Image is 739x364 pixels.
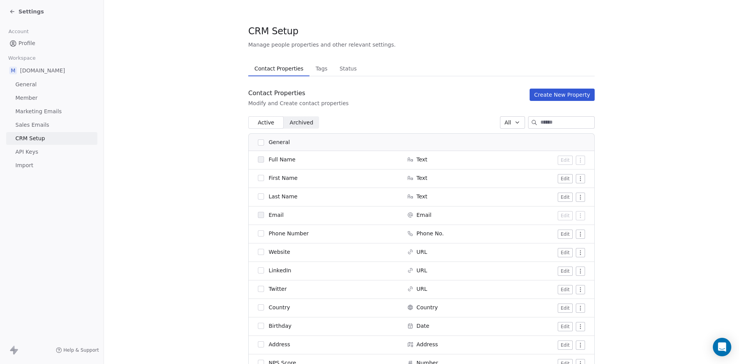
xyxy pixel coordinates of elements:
span: Account [5,26,32,37]
a: CRM Setup [6,132,97,145]
span: Workspace [5,52,39,64]
div: Contact Properties [248,89,349,98]
span: Phone No. [416,230,444,237]
span: API Keys [15,148,38,156]
span: [DOMAIN_NAME] [20,67,65,74]
button: Edit [558,341,573,350]
span: General [15,81,37,89]
span: Tags [313,63,331,74]
a: API Keys [6,146,97,158]
a: Marketing Emails [6,105,97,118]
button: Edit [558,211,573,220]
span: Country [416,304,438,311]
span: Last Name [269,193,298,200]
button: Edit [558,230,573,239]
span: Settings [18,8,44,15]
span: Help & Support [64,347,99,353]
span: Profile [18,39,35,47]
span: Full Name [269,156,296,163]
button: Edit [558,156,573,165]
span: Member [15,94,38,102]
button: Edit [558,267,573,276]
span: Contact Properties [251,63,306,74]
a: General [6,78,97,91]
button: Edit [558,285,573,294]
button: Edit [558,248,573,257]
span: Country [269,304,290,311]
span: M [9,67,17,74]
a: Profile [6,37,97,50]
span: Email [269,211,284,219]
span: Website [269,248,290,256]
span: Date [416,322,429,330]
span: Address [416,341,438,348]
span: URL [416,267,427,274]
span: CRM Setup [248,25,298,37]
span: Text [416,174,427,182]
span: CRM Setup [15,134,45,143]
span: Import [15,161,33,169]
div: Open Intercom Messenger [713,338,731,356]
span: Text [416,193,427,200]
span: URL [416,285,427,293]
span: Manage people properties and other relevant settings. [248,41,396,49]
span: Sales Emails [15,121,49,129]
span: All [505,119,511,127]
button: Create New Property [530,89,595,101]
span: Twitter [269,285,287,293]
span: Birthday [269,322,291,330]
a: Help & Support [56,347,99,353]
a: Settings [9,8,44,15]
a: Sales Emails [6,119,97,131]
span: LinkedIn [269,267,291,274]
span: Email [416,211,431,219]
div: Modify and Create contact properties [248,99,349,107]
a: Import [6,159,97,172]
span: Text [416,156,427,163]
span: Address [269,341,290,348]
span: Marketing Emails [15,107,62,116]
span: Status [336,63,360,74]
span: Phone Number [269,230,309,237]
button: Edit [558,322,573,331]
span: Archived [290,119,313,127]
span: First Name [269,174,298,182]
button: Edit [558,193,573,202]
button: Edit [558,304,573,313]
button: Edit [558,174,573,183]
span: URL [416,248,427,256]
a: Member [6,92,97,104]
span: General [269,138,290,146]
